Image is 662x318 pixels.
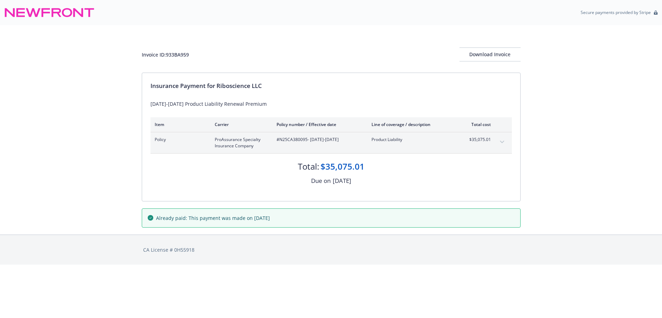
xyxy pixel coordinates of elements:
div: $35,075.01 [321,161,365,172]
button: Download Invoice [459,47,521,61]
span: Product Liability [372,136,454,143]
div: Line of coverage / description [372,121,454,127]
span: #N25CA380095 - [DATE]-[DATE] [277,136,360,143]
div: Carrier [215,121,265,127]
div: PolicyProAssurance Specialty Insurance Company#N25CA380095- [DATE]-[DATE]Product Liability$35,075... [150,132,512,153]
div: Total cost [465,121,491,127]
div: Total: [298,161,319,172]
span: Policy [155,136,204,143]
p: Secure payments provided by Stripe [581,9,651,15]
span: Already paid: This payment was made on [DATE] [156,214,270,222]
div: [DATE]-[DATE] Product Liability Renewal Premium [150,100,512,108]
span: ProAssurance Specialty Insurance Company [215,136,265,149]
div: Download Invoice [459,48,521,61]
div: [DATE] [333,176,351,185]
div: Invoice ID: 933BA959 [142,51,189,58]
div: Insurance Payment for Riboscience LLC [150,81,512,90]
div: Policy number / Effective date [277,121,360,127]
div: CA License # 0H55918 [143,246,519,253]
span: $35,075.01 [465,136,491,143]
button: expand content [496,136,508,148]
div: Due on [311,176,331,185]
div: Item [155,121,204,127]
